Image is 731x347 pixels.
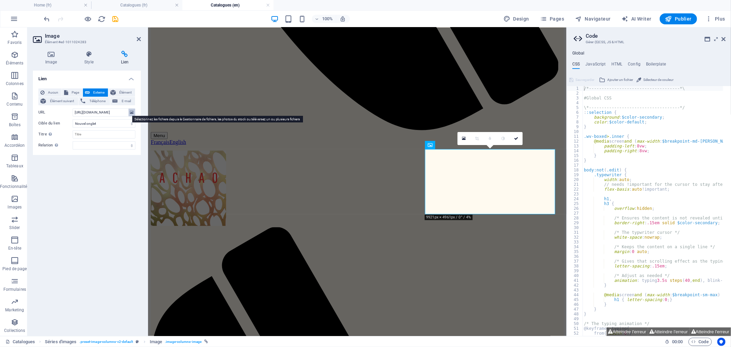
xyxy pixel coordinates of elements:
[567,244,583,249] div: 34
[43,15,51,23] i: Annuler : Modifier l'image (Ctrl+Z)
[611,62,623,69] h4: HTML
[38,88,62,97] button: Aucun
[572,51,585,56] h4: Global
[567,326,583,331] div: 51
[43,15,51,23] button: undo
[572,13,613,24] button: Navigateur
[62,88,83,97] button: Page
[471,132,484,145] a: Mode rogner
[70,88,81,97] span: Page
[567,288,583,292] div: 43
[501,13,532,24] button: Design
[87,97,108,105] span: Téléphone
[38,97,78,105] button: Élément suivant
[567,307,583,312] div: 47
[643,76,673,84] span: Sélecteur de couleur
[2,266,27,272] p: Pied de page
[648,327,690,336] button: Atteindre l'erreur
[567,153,583,158] div: 15
[619,13,654,24] button: AI Writer
[182,1,273,9] h4: Catalogues (en)
[484,132,497,145] a: Flouter
[132,116,303,122] mark: Sélectionnez les fichiers depuis le Gestionnaire de fichiers, les photos du stock ou téléversez u...
[567,129,583,134] div: 10
[6,81,24,86] p: Colonnes
[665,338,683,346] h6: Durée de la session
[38,108,73,117] label: URL
[45,338,76,346] span: Cliquez pour sélectionner. Double-cliquez pour modifier.
[108,88,135,97] button: Élément
[5,307,24,313] p: Marketing
[567,259,583,264] div: 37
[567,292,583,297] div: 44
[567,168,583,172] div: 18
[98,15,106,23] button: reload
[572,62,580,69] h4: CSS
[567,278,583,283] div: 41
[501,13,532,24] div: Design (Ctrl+Alt+Y)
[83,88,108,97] button: Externe
[6,60,23,66] p: Éléments
[703,13,728,24] button: Plus
[136,340,139,344] i: Cet élément est une présélection personnalisable.
[567,216,583,220] div: 28
[45,33,141,39] h2: Image
[567,182,583,187] div: 21
[567,144,583,148] div: 13
[567,120,583,124] div: 8
[567,336,583,340] div: 53
[567,302,583,307] div: 46
[165,338,202,346] span: . image-columns-image
[567,240,583,244] div: 33
[72,51,108,65] h4: Style
[47,88,60,97] span: Aucun
[3,287,26,292] p: Formulaires
[540,15,564,22] span: Pages
[458,132,471,145] a: Sélectionnez les fichiers depuis le Gestionnaire de fichiers, les photos du stock ou téléversez u...
[567,134,583,139] div: 11
[150,338,162,346] span: Cliquez pour sélectionner. Double-cliquez pour modifier.
[567,196,583,201] div: 24
[537,13,567,24] button: Pages
[567,249,583,254] div: 35
[607,76,633,84] span: Ajouter un fichier
[110,97,135,105] button: E-mail
[598,76,634,84] button: Ajouter un fichier
[120,97,133,105] span: E-mail
[109,51,141,65] h4: Lien
[4,143,25,148] p: Accordéon
[635,76,674,84] button: Sélecteur de couleur
[98,15,106,23] i: Actualiser la page
[585,62,606,69] h4: JavaScript
[690,327,731,336] button: Atteindre l'erreur
[567,110,583,115] div: 6
[717,338,726,346] button: Usercentrics
[567,225,583,230] div: 30
[567,201,583,206] div: 25
[567,264,583,268] div: 38
[78,97,110,105] button: Téléphone
[692,338,709,346] span: Code
[586,33,726,39] h2: Code
[312,15,336,23] button: 100%
[73,130,135,139] input: Titre
[6,163,23,169] p: Tableaux
[567,158,583,163] div: 16
[567,230,583,235] div: 31
[567,220,583,225] div: 29
[677,339,678,344] span: :
[567,187,583,192] div: 22
[586,39,712,45] h3: Gérer (S)CSS, JS & HTML
[8,246,21,251] p: En-tête
[45,338,208,346] nav: breadcrumb
[567,124,583,129] div: 9
[567,86,583,91] div: 1
[567,192,583,196] div: 23
[92,88,106,97] span: Externe
[5,338,35,346] a: Cliquez pour annuler la sélection. Double-cliquez pour ouvrir Pages.
[497,132,510,145] a: Échelle de gris
[9,122,21,128] p: Boîtes
[4,328,25,333] p: Collections
[91,1,182,9] h4: Catalogues (fr)
[660,13,697,24] button: Publier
